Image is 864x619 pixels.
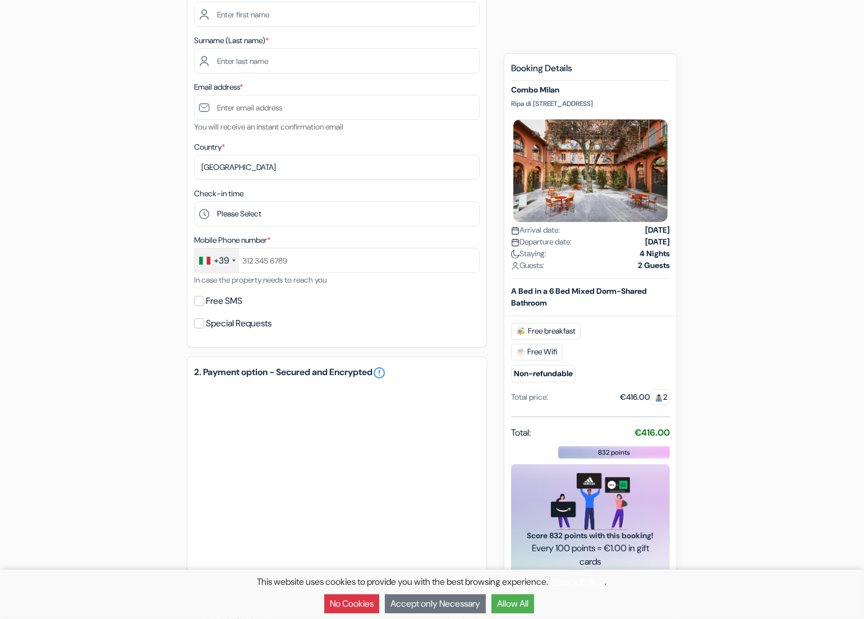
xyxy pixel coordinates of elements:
[511,99,670,108] p: Ripa di [STREET_ADDRESS]
[511,262,520,270] img: user_icon.svg
[194,95,480,120] input: Enter email address
[194,122,343,132] small: You will receive an instant confirmation email
[511,426,531,440] span: Total:
[491,594,534,613] button: Allow All
[525,530,656,542] span: Score 832 points with this booking!
[511,227,520,235] img: calendar.svg
[511,286,647,308] b: A Bed in a 6 Bed Mixed Dorm-Shared Bathroom
[511,238,520,247] img: calendar.svg
[638,260,670,271] strong: 2 Guests
[511,224,560,236] span: Arrival date:
[551,473,630,530] img: gift_card_hero_new.png
[598,447,630,458] span: 832 points
[511,250,520,258] img: moon.svg
[206,316,272,331] label: Special Requests
[511,85,670,95] h5: Combo Milan
[511,323,581,340] span: Free breakfast
[525,542,656,569] span: Every 100 points = €1.00 in gift cards
[194,234,270,246] label: Mobile Phone number
[194,141,225,153] label: Country
[511,391,548,403] div: Total price:
[645,224,670,236] strong: [DATE]
[511,365,576,382] small: Non-refundable
[640,248,670,260] strong: 4 Nights
[511,344,562,361] span: Free Wifi
[516,327,526,336] img: free_breakfast.svg
[620,391,670,403] div: €416.00
[645,236,670,248] strong: [DATE]
[194,248,480,273] input: 312 345 6789
[194,188,243,200] label: Check-in time
[385,594,486,613] button: Accept only Necessary
[194,48,480,73] input: Enter last name
[205,395,468,554] iframe: Secure payment input frame
[650,389,670,405] span: 2
[6,575,858,589] p: This website uses cookies to provide you with the best browsing experience. .
[511,260,544,271] span: Guests:
[324,594,379,613] button: No Cookies
[655,394,663,402] img: guest.svg
[194,275,327,285] small: In case the property needs to reach you
[550,576,605,588] a: Privacy Policy.
[511,236,572,248] span: Departure date:
[194,35,269,47] label: Surname (Last name)
[195,248,239,272] div: Italy (Italia): +39
[516,348,525,357] img: free_wifi.svg
[373,366,386,380] a: error_outline
[214,254,229,267] div: +39
[194,366,480,380] h5: 2. Payment option - Secured and Encrypted
[511,63,670,81] h5: Booking Details
[635,427,670,438] strong: €416.00
[194,2,480,27] input: Enter first name
[206,293,242,309] label: Free SMS
[194,81,243,93] label: Email address
[511,248,546,260] span: Staying:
